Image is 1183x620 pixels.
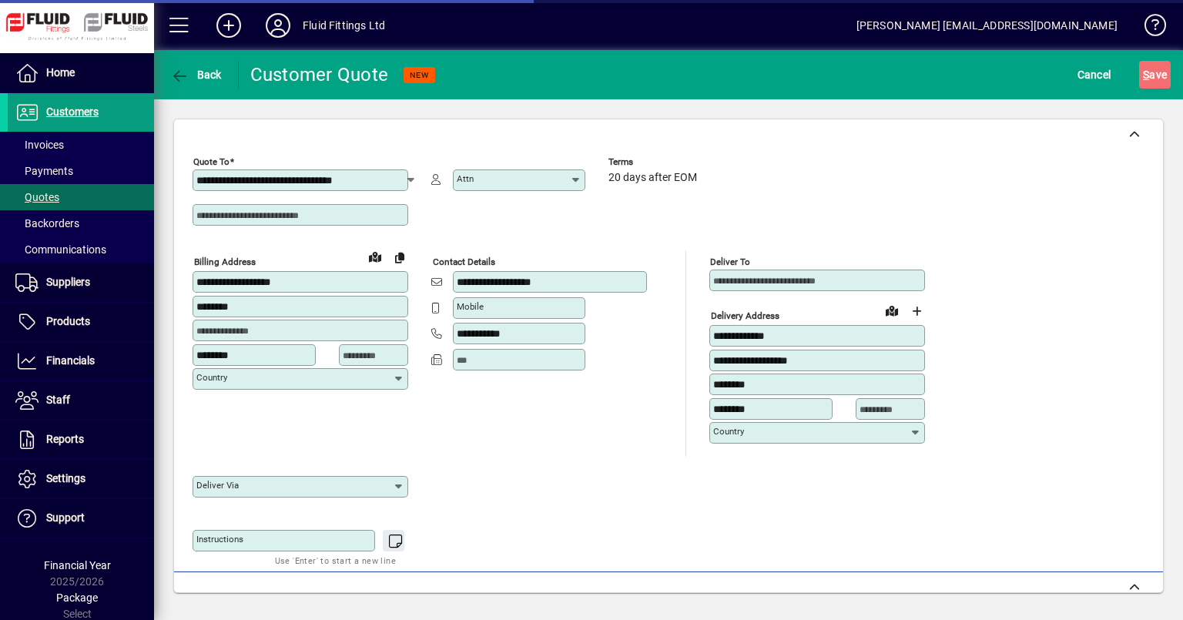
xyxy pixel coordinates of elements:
a: Products [8,303,154,341]
mat-label: Attn [457,173,474,184]
button: Choose address [904,299,929,323]
mat-label: Deliver To [710,256,750,267]
span: Reports [46,433,84,445]
span: Quotes [15,191,59,203]
a: Financials [8,342,154,380]
span: Suppliers [46,276,90,288]
button: Cancel [1074,61,1115,89]
a: Reports [8,421,154,459]
span: NEW [410,70,429,80]
span: Customers [46,106,99,118]
span: Communications [15,243,106,256]
span: S [1143,69,1149,81]
span: Financials [46,354,95,367]
mat-label: Instructions [196,534,243,545]
a: Suppliers [8,263,154,302]
a: Payments [8,158,154,184]
span: Cancel [1077,62,1111,87]
span: Settings [46,472,85,484]
div: Customer Quote [250,62,389,87]
button: Back [166,61,226,89]
span: Products [46,315,90,327]
a: View on map [880,298,904,323]
span: Home [46,66,75,79]
mat-hint: Use 'Enter' to start a new line [275,551,396,569]
span: Backorders [15,217,79,230]
a: Staff [8,381,154,420]
a: Quotes [8,184,154,210]
button: Profile [253,12,303,39]
div: Fluid Fittings Ltd [303,13,385,38]
button: Save [1139,61,1171,89]
span: Terms [608,157,701,167]
span: Package [56,592,98,604]
mat-label: Quote To [193,156,230,167]
a: Knowledge Base [1133,3,1164,53]
a: View on map [363,244,387,269]
span: Staff [46,394,70,406]
span: Back [170,69,222,81]
span: Payments [15,165,73,177]
a: Home [8,54,154,92]
span: Invoices [15,139,64,151]
a: Support [8,499,154,538]
mat-label: Mobile [457,301,484,312]
app-page-header-button: Back [154,61,239,89]
a: Communications [8,236,154,263]
mat-label: Deliver via [196,480,239,491]
span: Support [46,511,85,524]
a: Settings [8,460,154,498]
span: ave [1143,62,1167,87]
span: 20 days after EOM [608,172,697,184]
button: Add [204,12,253,39]
a: Backorders [8,210,154,236]
mat-label: Country [196,372,227,383]
mat-label: Country [713,426,744,437]
span: Financial Year [44,559,111,571]
a: Invoices [8,132,154,158]
button: Copy to Delivery address [387,245,412,270]
div: [PERSON_NAME] [EMAIL_ADDRESS][DOMAIN_NAME] [856,13,1118,38]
